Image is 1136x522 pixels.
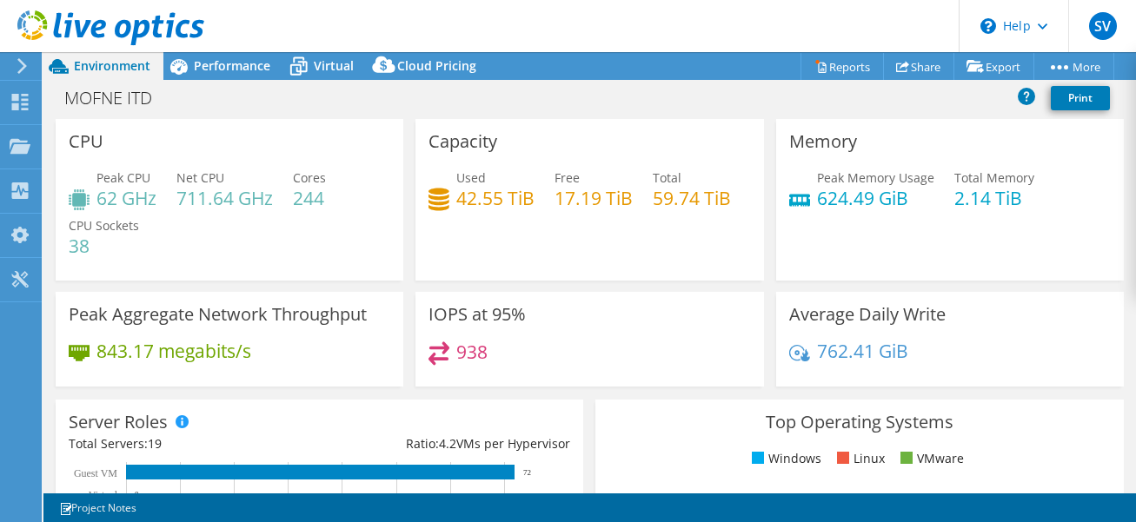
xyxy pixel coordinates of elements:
span: Peak Memory Usage [817,169,934,186]
div: Total Servers: [69,434,320,453]
span: SV [1089,12,1117,40]
a: Print [1051,86,1110,110]
h4: 17.19 TiB [555,188,633,208]
h3: CPU [69,132,103,151]
span: CPU Sockets [69,217,139,234]
a: Share [883,53,954,80]
h3: Server Roles [69,413,168,432]
li: Linux [833,449,885,468]
span: Net CPU [176,169,224,186]
span: Environment [74,57,150,74]
span: 19 [148,435,162,452]
text: Guest VM [74,467,117,479]
h4: 2.14 TiB [954,188,1034,208]
h4: 843.17 megabits/s [96,341,251,360]
li: Windows [747,449,821,468]
h3: IOPS at 95% [428,305,526,324]
span: Cloud Pricing [397,57,476,74]
a: Project Notes [47,497,149,519]
h4: 938 [456,342,488,361]
span: Total Memory [954,169,1034,186]
h4: 762.41 GiB [817,341,908,360]
span: Total [653,169,681,186]
span: Performance [194,57,270,74]
a: Export [953,53,1034,80]
li: VMware [896,449,964,468]
svg: \n [980,18,996,34]
h4: 38 [69,236,139,255]
h3: Average Daily Write [789,305,946,324]
h1: MOFNE ITD [56,89,179,108]
span: Virtual [314,57,354,74]
h3: Memory [789,132,857,151]
h4: 59.74 TiB [653,188,731,208]
span: Peak CPU [96,169,150,186]
h4: 711.64 GHz [176,188,273,208]
div: Ratio: VMs per Hypervisor [320,434,571,453]
text: 72 [523,468,531,477]
h3: Peak Aggregate Network Throughput [69,305,367,324]
span: Free [555,169,580,186]
text: 0 [135,490,139,499]
h3: Top Operating Systems [608,413,1110,432]
text: Virtual [89,489,118,501]
span: Cores [293,169,326,186]
h3: Capacity [428,132,497,151]
a: More [1033,53,1114,80]
h4: 624.49 GiB [817,188,934,208]
span: 4.2 [439,435,456,452]
h4: 62 GHz [96,188,156,208]
span: Used [456,169,486,186]
a: Reports [801,53,884,80]
h4: 244 [293,188,326,208]
h4: 42.55 TiB [456,188,535,208]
